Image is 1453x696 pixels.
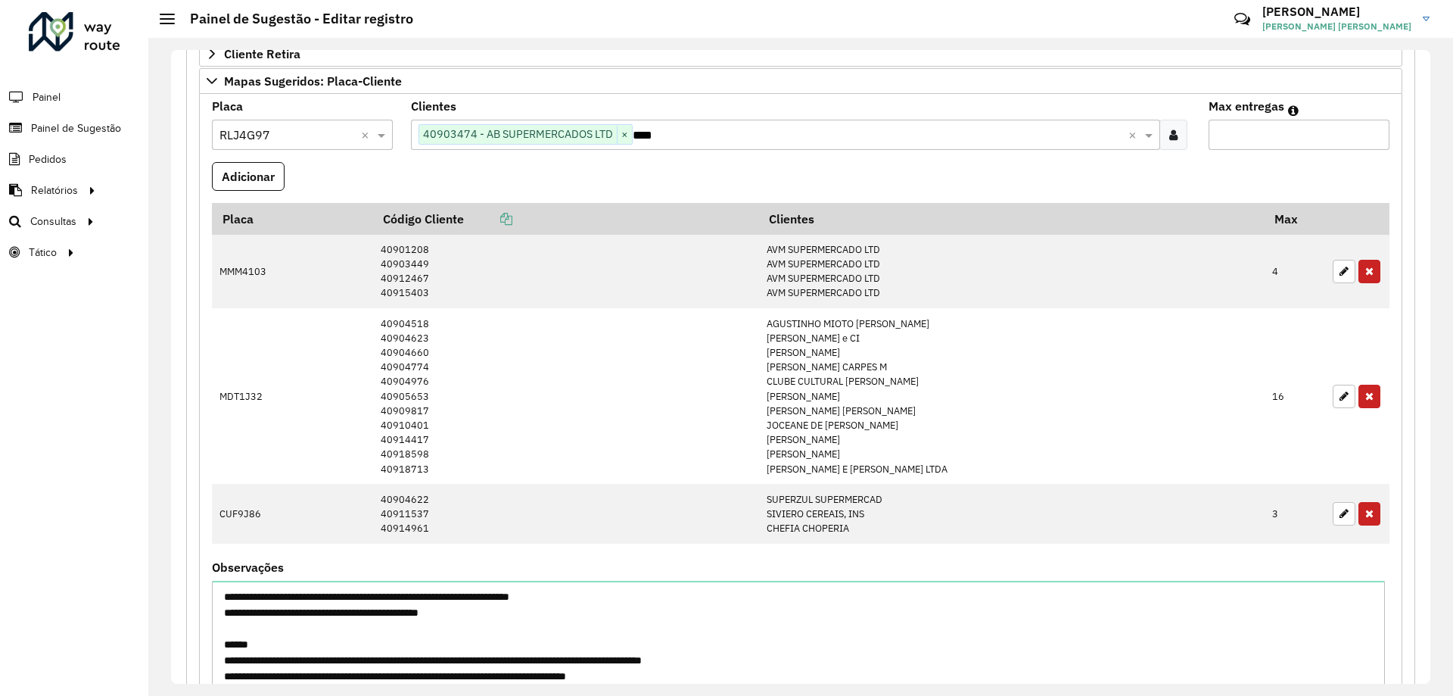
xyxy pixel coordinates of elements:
label: Max entregas [1209,97,1284,115]
td: AVM SUPERMERCADO LTD AVM SUPERMERCADO LTD AVM SUPERMERCADO LTD AVM SUPERMERCADO LTD [758,235,1264,308]
label: Placa [212,97,243,115]
td: 40904518 40904623 40904660 40904774 40904976 40905653 40909817 40910401 40914417 40918598 40918713 [372,308,758,484]
td: AGUSTINHO MIOTO [PERSON_NAME] [PERSON_NAME] e CI [PERSON_NAME] [PERSON_NAME] CARPES M CLUBE CULTU... [758,308,1264,484]
td: 16 [1265,308,1325,484]
td: SUPERZUL SUPERMERCAD SIVIERO CEREAIS, INS CHEFIA CHOPERIA [758,484,1264,544]
td: 40901208 40903449 40912467 40915403 [372,235,758,308]
span: Painel [33,89,61,105]
span: Consultas [30,214,76,229]
span: × [617,126,632,144]
th: Clientes [758,203,1264,235]
span: Clear all [1128,126,1141,144]
th: Max [1265,203,1325,235]
a: Copiar [464,211,512,226]
button: Adicionar [212,162,285,191]
label: Clientes [411,97,456,115]
span: Relatórios [31,183,78,198]
span: Clear all [361,126,374,144]
th: Placa [212,203,372,235]
span: [PERSON_NAME] [PERSON_NAME] [1262,20,1411,33]
td: 40904622 40911537 40914961 [372,484,758,544]
span: Tático [29,245,57,261]
h3: [PERSON_NAME] [1262,5,1411,19]
a: Cliente Retira [199,41,1402,67]
span: Cliente Retira [224,48,300,60]
span: 40903474 - AB SUPERMERCADOS LTD [419,125,617,143]
td: 3 [1265,484,1325,544]
span: Pedidos [29,151,67,167]
span: Mapas Sugeridos: Placa-Cliente [224,75,402,87]
a: Mapas Sugeridos: Placa-Cliente [199,68,1402,94]
td: 4 [1265,235,1325,308]
span: Painel de Sugestão [31,120,121,136]
h2: Painel de Sugestão - Editar registro [175,11,413,27]
td: CUF9J86 [212,484,372,544]
label: Observações [212,558,284,576]
td: MDT1J32 [212,308,372,484]
a: Contato Rápido [1226,3,1259,36]
th: Código Cliente [372,203,758,235]
td: MMM4103 [212,235,372,308]
em: Máximo de clientes que serão colocados na mesma rota com os clientes informados [1288,105,1299,117]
